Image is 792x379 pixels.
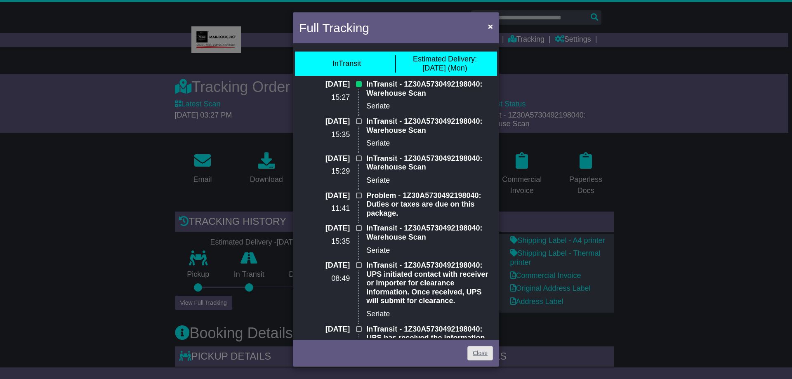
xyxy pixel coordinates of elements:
p: [DATE] [299,80,350,89]
p: [DATE] [299,117,350,126]
p: 11:41 [299,204,350,213]
p: [DATE] [299,325,350,334]
span: × [488,21,493,31]
a: Close [467,346,493,360]
p: [DATE] [299,154,350,163]
p: InTransit - 1Z30A5730492198040: UPS initiated contact with receiver or importer for clearance inf... [366,261,493,306]
p: InTransit - 1Z30A5730492198040: Warehouse Scan [366,80,493,98]
p: [DATE] [299,261,350,270]
p: Seriate [366,176,493,185]
p: InTransit - 1Z30A5730492198040: Warehouse Scan [366,224,493,242]
p: Problem - 1Z30A5730492198040: Duties or taxes are due on this package. [366,191,493,218]
p: Seriate [366,310,493,319]
span: Estimated Delivery: [413,55,477,63]
p: 15:29 [299,167,350,176]
p: InTransit - 1Z30A5730492198040: UPS has received the information needed to submit your package fo... [366,325,493,360]
p: Seriate [366,139,493,148]
div: [DATE] (Mon) [413,55,477,73]
p: InTransit - 1Z30A5730492198040: Warehouse Scan [366,154,493,172]
button: Close [484,18,497,35]
div: InTransit [332,59,361,68]
p: Seriate [366,102,493,111]
p: 08:49 [299,274,350,283]
p: 15:27 [299,93,350,102]
h4: Full Tracking [299,19,369,37]
p: [DATE] [299,224,350,233]
p: 15:35 [299,237,350,246]
p: [DATE] [299,191,350,200]
p: 15:35 [299,130,350,139]
p: Seriate [366,246,493,255]
p: InTransit - 1Z30A5730492198040: Warehouse Scan [366,117,493,135]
